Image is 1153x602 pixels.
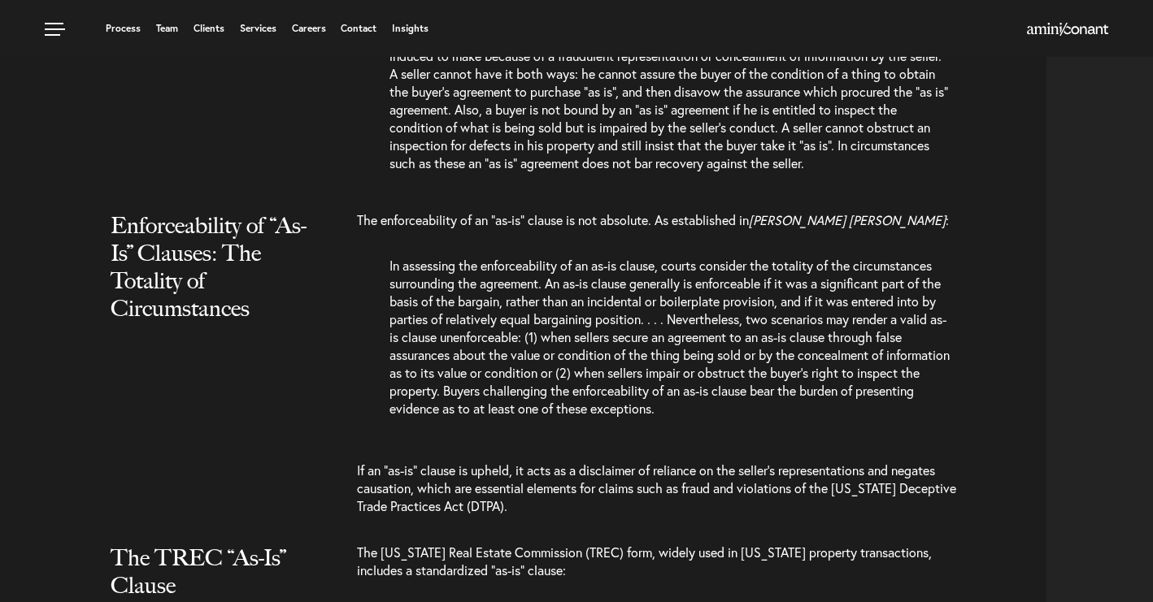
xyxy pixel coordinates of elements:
[1027,23,1108,36] img: Amini & Conant
[389,11,951,188] p: By our holding [DATE] we do not suggest that an “as is” agreement can have this determinative eff...
[389,257,951,434] p: In assessing the enforceability of an as-is clause, courts consider the totality of the circumsta...
[749,211,946,228] em: [PERSON_NAME] [PERSON_NAME]
[111,211,321,354] h2: Enforceability of “As-Is” Clauses: The Totality of Circumstances
[292,24,326,33] a: Careers
[341,24,376,33] a: Contact
[194,24,224,33] a: Clients
[357,211,977,245] p: The enforceability of an “as-is” clause is not absolute. As established in :
[1027,24,1108,37] a: Home
[357,544,977,596] p: The [US_STATE] Real Estate Commission (TREC) form, widely used in [US_STATE] property transaction...
[156,24,178,33] a: Team
[106,24,141,33] a: Process
[392,24,429,33] a: Insights
[357,445,977,531] p: If an “as-is” clause is upheld, it acts as a disclaimer of reliance on the seller’s representatio...
[240,24,276,33] a: Services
